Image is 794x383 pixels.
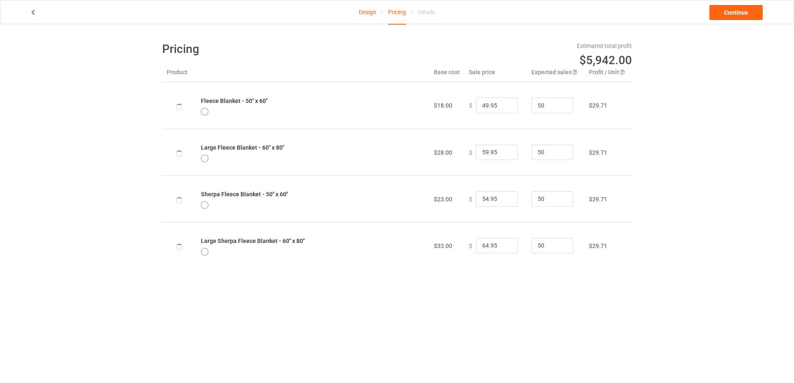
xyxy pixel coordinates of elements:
[201,238,305,244] b: Large Sherpa Fleece Blanket - 60" x 80"
[359,0,376,24] a: Design
[162,42,391,57] h1: Pricing
[434,196,452,203] span: $23.00
[469,195,472,202] span: $
[589,102,607,109] span: $29.71
[388,0,406,25] div: Pricing
[434,243,452,249] span: $33.00
[418,0,435,24] div: Details
[434,102,452,109] span: $18.00
[201,144,284,151] b: Large Fleece Blanket - 60" x 80"
[162,68,196,82] th: Product
[589,149,607,156] span: $29.71
[527,68,584,82] th: Expected sales
[709,5,763,20] a: Continue
[201,191,288,198] b: Sherpa Fleece Blanket - 50" x 60"
[434,149,452,156] span: $28.00
[403,42,632,50] div: Estimated total profit
[589,196,607,203] span: $29.71
[201,98,268,104] b: Fleece Blanket - 50" x 60"
[429,68,464,82] th: Base cost
[579,53,632,67] span: $5,942.00
[469,149,472,155] span: $
[584,68,632,82] th: Profit / Unit
[589,243,607,249] span: $29.71
[464,68,527,82] th: Sale price
[469,102,472,109] span: $
[469,242,472,249] span: $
